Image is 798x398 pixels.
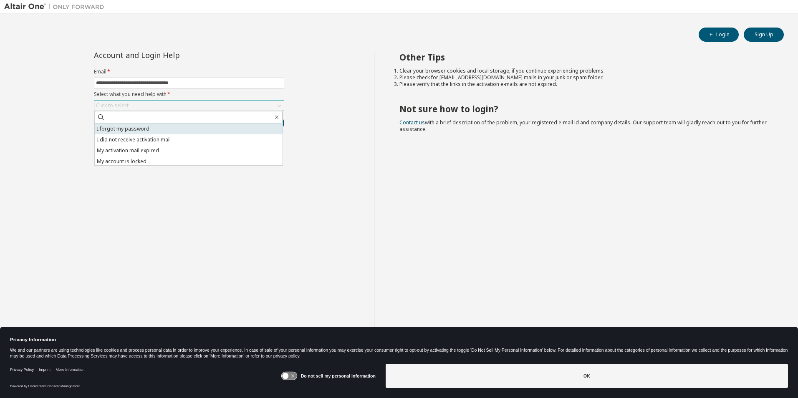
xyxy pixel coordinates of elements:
a: Contact us [399,119,425,126]
h2: Not sure how to login? [399,103,769,114]
li: Please check for [EMAIL_ADDRESS][DOMAIN_NAME] mails in your junk or spam folder. [399,74,769,81]
div: Click to select [96,102,129,109]
h2: Other Tips [399,52,769,63]
li: Clear your browser cookies and local storage, if you continue experiencing problems. [399,68,769,74]
label: Select what you need help with [94,91,284,98]
div: Account and Login Help [94,52,246,58]
li: Please verify that the links in the activation e-mails are not expired. [399,81,769,88]
div: Click to select [94,101,284,111]
img: Altair One [4,3,109,11]
label: Email [94,68,284,75]
li: I forgot my password [95,123,283,134]
button: Login [699,28,739,42]
span: with a brief description of the problem, your registered e-mail id and company details. Our suppo... [399,119,767,133]
button: Sign Up [744,28,784,42]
